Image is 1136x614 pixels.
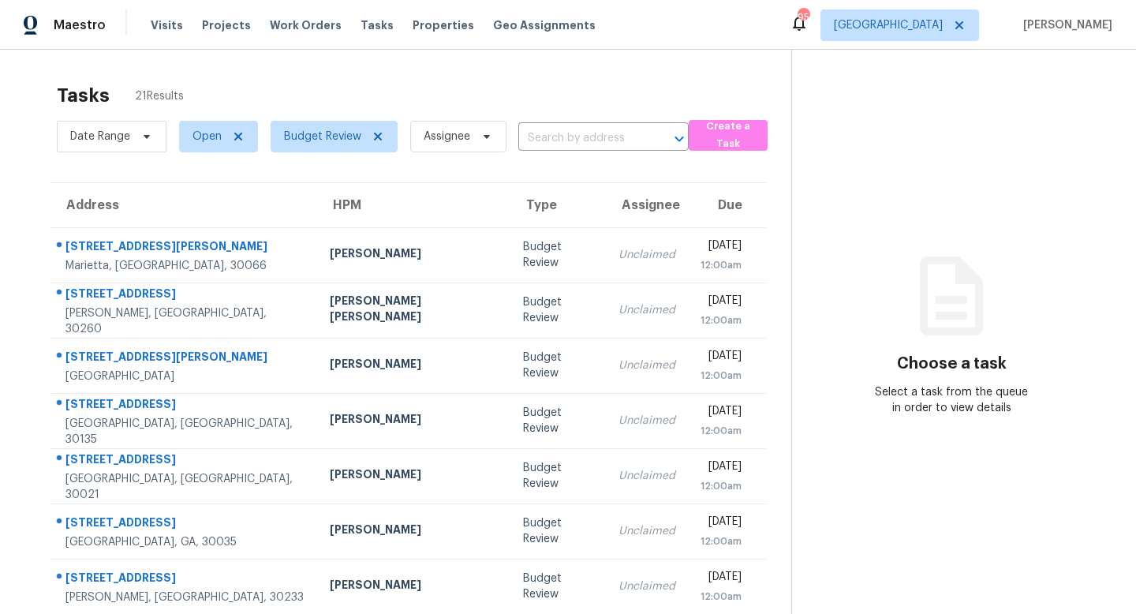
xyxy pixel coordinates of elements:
div: [STREET_ADDRESS] [65,451,305,471]
div: Unclaimed [618,413,675,429]
h2: Tasks [57,88,110,103]
span: Geo Assignments [493,17,596,33]
div: [STREET_ADDRESS] [65,515,305,534]
span: Open [192,129,222,144]
div: 12:00am [701,478,742,494]
div: [GEOGRAPHIC_DATA], [GEOGRAPHIC_DATA], 30021 [65,471,305,503]
div: 12:00am [701,313,742,328]
div: [DATE] [701,459,742,478]
button: Create a Task [689,120,768,151]
div: [STREET_ADDRESS][PERSON_NAME] [65,238,305,258]
div: Unclaimed [618,523,675,539]
div: Budget Review [523,405,593,436]
div: [DATE] [701,348,742,368]
div: Unclaimed [618,468,675,484]
span: Maestro [54,17,106,33]
div: [DATE] [701,514,742,534]
span: Properties [413,17,474,33]
div: [PERSON_NAME] [PERSON_NAME] [330,293,499,328]
div: [PERSON_NAME] [330,577,499,597]
span: [GEOGRAPHIC_DATA] [834,17,943,33]
span: [PERSON_NAME] [1017,17,1112,33]
h3: Choose a task [897,356,1007,372]
div: [GEOGRAPHIC_DATA], [GEOGRAPHIC_DATA], 30135 [65,416,305,447]
div: 12:00am [701,423,742,439]
span: Tasks [361,20,394,31]
div: Budget Review [523,239,593,271]
div: 12:00am [701,257,742,273]
div: [STREET_ADDRESS][PERSON_NAME] [65,349,305,369]
div: [DATE] [701,403,742,423]
div: [DATE] [701,293,742,313]
input: Search by address [518,126,645,151]
div: [GEOGRAPHIC_DATA], GA, 30035 [65,534,305,550]
th: Type [510,183,606,227]
div: [STREET_ADDRESS] [65,570,305,590]
div: Unclaimed [618,302,675,318]
span: Work Orders [270,17,342,33]
div: Budget Review [523,350,593,381]
div: Marietta, [GEOGRAPHIC_DATA], 30066 [65,258,305,274]
div: [PERSON_NAME] [330,356,499,376]
span: Date Range [70,129,130,144]
div: [PERSON_NAME] [330,466,499,486]
div: Budget Review [523,294,593,326]
div: Budget Review [523,460,593,492]
div: 12:00am [701,368,742,384]
span: 21 Results [135,88,184,104]
th: Address [50,183,317,227]
th: Due [688,183,766,227]
div: [PERSON_NAME] [330,245,499,265]
div: 95 [798,9,809,25]
th: Assignee [606,183,688,227]
div: [PERSON_NAME] [330,522,499,541]
div: [DATE] [701,569,742,589]
div: Budget Review [523,515,593,547]
div: [PERSON_NAME] [330,411,499,431]
div: 12:00am [701,534,742,549]
div: Unclaimed [618,358,675,373]
div: Budget Review [523,571,593,602]
span: Assignee [424,129,470,144]
div: Select a task from the queue in order to view details [872,384,1031,416]
div: [STREET_ADDRESS] [65,396,305,416]
span: Budget Review [284,129,361,144]
div: 12:00am [701,589,742,605]
button: Open [668,128,690,150]
span: Projects [202,17,251,33]
span: Visits [151,17,183,33]
span: Create a Task [697,118,760,154]
th: HPM [317,183,511,227]
div: [STREET_ADDRESS] [65,286,305,305]
div: Unclaimed [618,247,675,263]
div: [PERSON_NAME], [GEOGRAPHIC_DATA], 30260 [65,305,305,337]
div: [PERSON_NAME], [GEOGRAPHIC_DATA], 30233 [65,590,305,605]
div: Unclaimed [618,578,675,594]
div: [GEOGRAPHIC_DATA] [65,369,305,384]
div: [DATE] [701,238,742,257]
